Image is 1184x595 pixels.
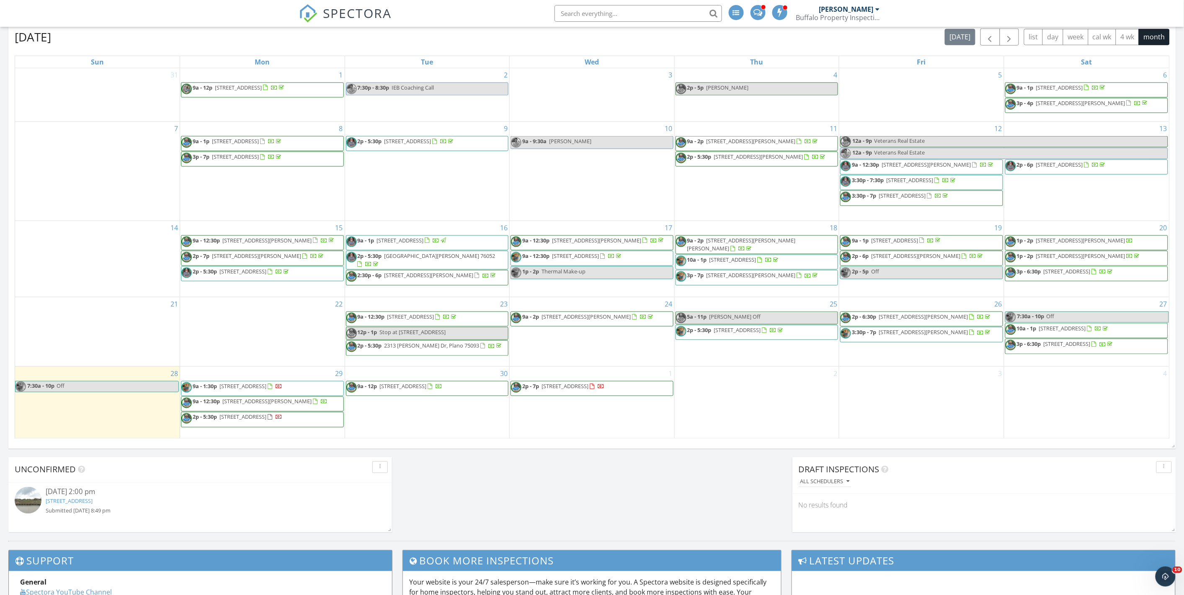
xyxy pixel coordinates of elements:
[993,122,1004,135] a: Go to September 12, 2025
[358,252,382,260] span: 2p - 5:30p
[828,221,839,234] a: Go to September 18, 2025
[346,271,357,282] img: img_5405.jpeg
[1005,323,1168,338] a: 10a - 1p [STREET_ADDRESS]
[1158,221,1169,234] a: Go to September 20, 2025
[687,153,827,160] a: 2p - 5:30p [STREET_ADDRESS][PERSON_NAME]
[511,237,521,247] img: img_5405.jpeg
[841,176,851,187] img: 20250812_185211.jpg
[852,252,869,260] span: 2p - 6p
[169,68,180,82] a: Go to August 31, 2025
[345,221,510,297] td: Go to September 16, 2025
[674,68,839,122] td: Go to September 4, 2025
[852,252,984,260] a: 2p - 6p [STREET_ADDRESS][PERSON_NAME]
[358,137,455,145] a: 2p - 5:30p [STREET_ADDRESS]
[222,237,312,244] span: [STREET_ADDRESS][PERSON_NAME]
[852,161,879,168] span: 9a - 12:30p
[334,297,345,311] a: Go to September 22, 2025
[1017,268,1114,275] a: 3p - 6:30p [STREET_ADDRESS]
[879,313,968,320] span: [STREET_ADDRESS][PERSON_NAME]
[502,68,509,82] a: Go to September 2, 2025
[852,161,995,168] a: 9a - 12:30p [STREET_ADDRESS][PERSON_NAME]
[993,297,1004,311] a: Go to September 26, 2025
[345,122,510,221] td: Go to September 9, 2025
[338,68,345,82] a: Go to September 1, 2025
[392,84,434,91] span: IEB Coaching Call
[841,268,851,278] img: tim_headshot_bpi.jpg
[839,68,1004,122] td: Go to September 5, 2025
[1006,252,1016,263] img: img_5405.jpeg
[510,297,675,367] td: Go to September 24, 2025
[377,237,424,244] span: [STREET_ADDRESS]
[181,252,192,263] img: img_5405.jpeg
[1006,237,1016,247] img: img_5405.jpeg
[663,297,674,311] a: Go to September 24, 2025
[583,56,601,68] a: Wednesday
[358,252,495,268] a: 2p - 5:30p [GEOGRAPHIC_DATA][PERSON_NAME] 76052
[193,268,217,275] span: 2p - 5:30p
[676,237,686,247] img: img_5405.jpeg
[346,328,357,339] img: img_5405.jpeg
[687,237,796,252] span: [STREET_ADDRESS][PERSON_NAME][PERSON_NAME]
[1004,122,1169,221] td: Go to September 13, 2025
[687,326,712,334] span: 2p - 5:30p
[169,367,180,380] a: Go to September 28, 2025
[841,237,851,247] img: img_5405.jpeg
[1006,312,1016,322] img: tim_headshot_bpi.jpg
[852,313,992,320] a: 2p - 6:30p [STREET_ADDRESS][PERSON_NAME]
[676,137,686,148] img: img_5405.jpeg
[334,367,345,380] a: Go to September 29, 2025
[522,237,549,244] span: 9a - 12:30p
[346,237,357,247] img: 20250812_185211.jpg
[193,84,286,91] a: 9a - 12p [STREET_ADDRESS]
[180,68,345,122] td: Go to September 1, 2025
[384,271,474,279] span: [STREET_ADDRESS][PERSON_NAME]
[345,366,510,438] td: Go to September 30, 2025
[1006,325,1016,335] img: img_5405.jpeg
[522,313,655,320] a: 9a - 2p [STREET_ADDRESS][PERSON_NAME]
[841,328,851,339] img: tim_headshot_bpi.jpg
[1017,237,1133,244] a: 1p - 2p [STREET_ADDRESS][PERSON_NAME]
[707,271,796,279] span: [STREET_ADDRESS][PERSON_NAME]
[212,153,259,160] span: [STREET_ADDRESS]
[522,252,623,260] a: 9a - 12:30p [STREET_ADDRESS]
[1017,84,1107,91] a: 9a - 1p [STREET_ADDRESS]
[193,252,209,260] span: 2p - 7p
[840,327,1003,342] a: 3:30p - 7p [STREET_ADDRESS][PERSON_NAME]
[839,122,1004,221] td: Go to September 12, 2025
[498,221,509,234] a: Go to September 16, 2025
[1017,252,1141,260] a: 1p - 2p [STREET_ADDRESS][PERSON_NAME]
[1017,161,1107,168] a: 2p - 6p [STREET_ADDRESS]
[1006,340,1016,350] img: img_5405.jpeg
[387,313,434,320] span: [STREET_ADDRESS]
[879,328,968,336] span: [STREET_ADDRESS][PERSON_NAME]
[1017,161,1034,168] span: 2p - 6p
[676,136,838,151] a: 9a - 2p [STREET_ADDRESS][PERSON_NAME]
[687,153,712,160] span: 2p - 5:30p
[1017,325,1110,332] a: 10a - 1p [STREET_ADDRESS]
[358,137,382,145] span: 2p - 5:30p
[709,313,761,320] span: [PERSON_NAME] Off
[542,313,631,320] span: [STREET_ADDRESS][PERSON_NAME]
[674,221,839,297] td: Go to September 18, 2025
[871,268,879,275] span: Off
[522,237,665,244] a: 9a - 12:30p [STREET_ADDRESS][PERSON_NAME]
[511,268,521,278] img: tim_headshot_bpi.jpg
[852,237,942,244] a: 9a - 1p [STREET_ADDRESS]
[674,297,839,367] td: Go to September 25, 2025
[1036,84,1083,91] span: [STREET_ADDRESS]
[358,328,377,336] span: 12p - 1p
[832,68,839,82] a: Go to September 4, 2025
[676,235,838,254] a: 9a - 2p [STREET_ADDRESS][PERSON_NAME][PERSON_NAME]
[181,152,344,167] a: 3p - 7p [STREET_ADDRESS]
[193,153,283,160] a: 3p - 7p [STREET_ADDRESS]
[1017,84,1034,91] span: 9a - 1p
[1116,29,1139,45] button: 4 wk
[1024,29,1043,45] button: list
[828,122,839,135] a: Go to September 11, 2025
[193,153,209,160] span: 3p - 7p
[346,313,357,323] img: img_5405.jpeg
[193,237,220,244] span: 9a - 12:30p
[796,13,880,22] div: Buffalo Property Inspections
[687,137,820,145] a: 9a - 2p [STREET_ADDRESS][PERSON_NAME]
[841,252,851,263] img: img_5405.jpeg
